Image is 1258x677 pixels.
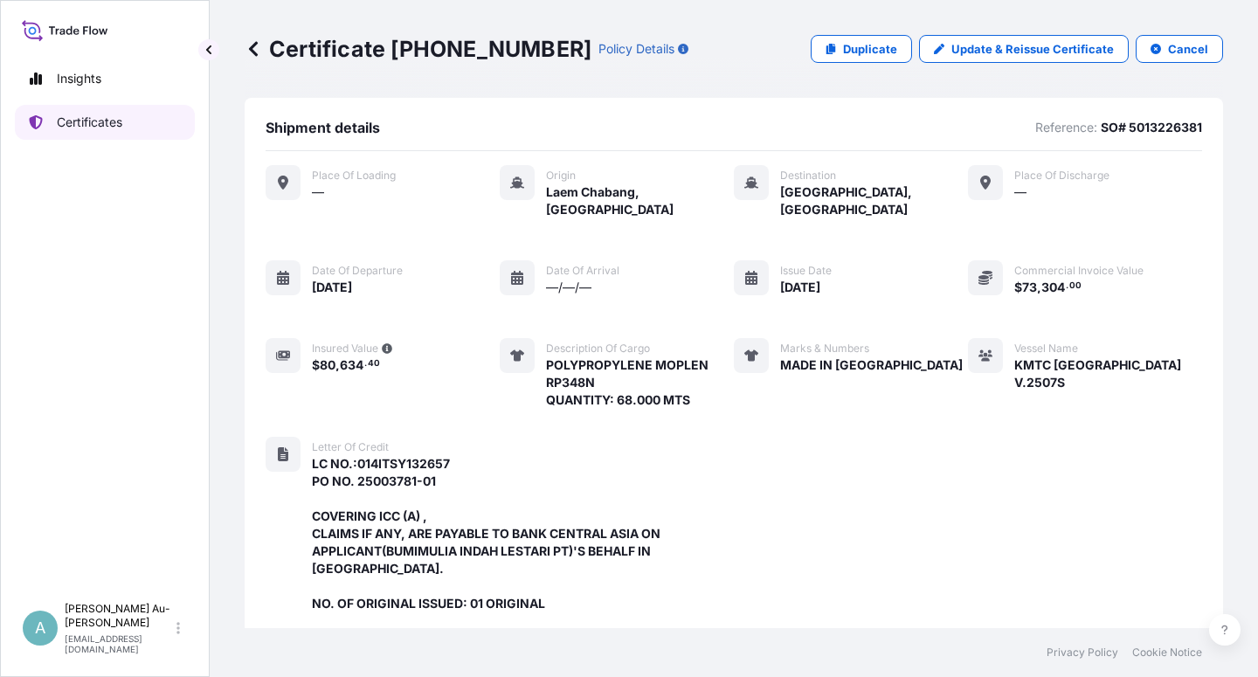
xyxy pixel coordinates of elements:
p: Cancel [1168,40,1208,58]
p: [EMAIL_ADDRESS][DOMAIN_NAME] [65,633,173,654]
a: Insights [15,61,195,96]
span: 73 [1022,281,1037,294]
span: , [1037,281,1041,294]
p: Insights [57,70,101,87]
span: Place of Loading [312,169,396,183]
p: Policy Details [598,40,674,58]
p: Duplicate [843,40,897,58]
span: Description of cargo [546,342,650,356]
span: Origin [546,169,576,183]
p: Update & Reissue Certificate [951,40,1114,58]
span: 304 [1041,281,1065,294]
span: Date of arrival [546,264,619,278]
span: 634 [340,359,363,371]
span: POLYPROPYLENE MOPLEN RP348N QUANTITY: 68.000 MTS [546,356,734,409]
span: 80 [320,359,335,371]
span: Place of discharge [1014,169,1109,183]
span: Issue Date [780,264,832,278]
span: Shipment details [266,119,380,136]
button: Cancel [1136,35,1223,63]
span: LC NO.:014ITSY132657 PO NO. 25003781-01 COVERING ICC (A) , CLAIMS IF ANY, ARE PAYABLE TO BANK CEN... [312,455,734,612]
span: — [312,183,324,201]
span: Marks & Numbers [780,342,869,356]
span: 40 [368,361,380,367]
span: [DATE] [780,279,820,296]
span: 00 [1069,283,1082,289]
span: Insured Value [312,342,378,356]
p: Reference: [1035,119,1097,136]
span: MADE IN [GEOGRAPHIC_DATA] [780,356,963,374]
span: $ [312,359,320,371]
span: . [1066,283,1068,289]
p: Certificates [57,114,122,131]
p: SO# 5013226381 [1101,119,1202,136]
span: KMTC [GEOGRAPHIC_DATA] V.2507S [1014,356,1202,391]
p: [PERSON_NAME] Au-[PERSON_NAME] [65,602,173,630]
span: [GEOGRAPHIC_DATA], [GEOGRAPHIC_DATA] [780,183,968,218]
a: Cookie Notice [1132,646,1202,660]
a: Privacy Policy [1047,646,1118,660]
span: Vessel Name [1014,342,1078,356]
span: Destination [780,169,836,183]
a: Update & Reissue Certificate [919,35,1129,63]
span: —/—/— [546,279,591,296]
a: Certificates [15,105,195,140]
span: Commercial Invoice Value [1014,264,1144,278]
span: Letter of Credit [312,440,389,454]
span: . [364,361,367,367]
a: Duplicate [811,35,912,63]
p: Certificate [PHONE_NUMBER] [245,35,591,63]
span: Date of departure [312,264,403,278]
span: Laem Chabang, [GEOGRAPHIC_DATA] [546,183,734,218]
span: — [1014,183,1026,201]
span: , [335,359,340,371]
span: A [35,619,45,637]
span: $ [1014,281,1022,294]
span: [DATE] [312,279,352,296]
